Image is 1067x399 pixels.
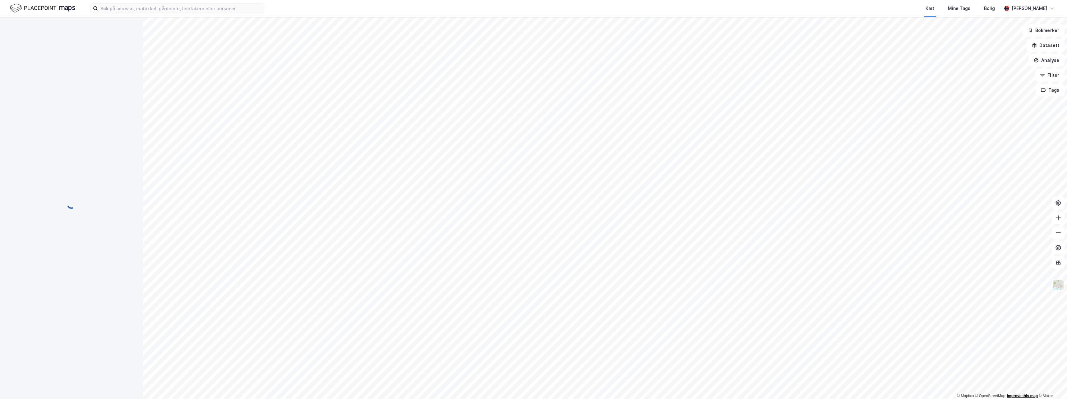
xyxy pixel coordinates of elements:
input: Søk på adresse, matrikkel, gårdeiere, leietakere eller personer [98,4,264,13]
button: Analyse [1028,54,1065,66]
button: Bokmerker [1023,24,1065,37]
button: Datasett [1027,39,1065,52]
div: Kontrollprogram for chat [1036,369,1067,399]
div: [PERSON_NAME] [1012,5,1047,12]
div: Kart [926,5,934,12]
button: Tags [1036,84,1065,96]
a: OpenStreetMap [975,394,1005,398]
img: logo.f888ab2527a4732fd821a326f86c7f29.svg [10,3,75,14]
a: Mapbox [957,394,974,398]
button: Filter [1035,69,1065,81]
iframe: Chat Widget [1036,369,1067,399]
img: spinner.a6d8c91a73a9ac5275cf975e30b51cfb.svg [67,199,76,209]
div: Bolig [984,5,995,12]
img: Z [1052,279,1064,291]
a: Improve this map [1007,394,1038,398]
div: Mine Tags [948,5,970,12]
